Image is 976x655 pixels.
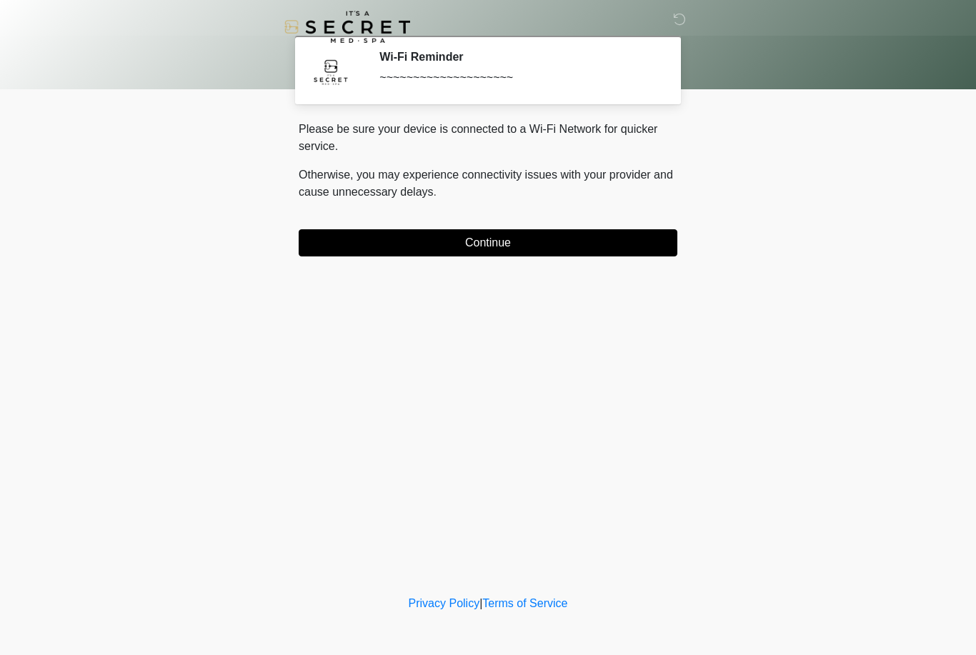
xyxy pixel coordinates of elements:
a: Terms of Service [482,597,567,609]
a: Privacy Policy [409,597,480,609]
p: Otherwise, you may experience connectivity issues with your provider and cause unnecessary delays [299,166,677,201]
img: Agent Avatar [309,50,352,93]
span: . [434,186,437,198]
button: Continue [299,229,677,256]
h2: Wi-Fi Reminder [379,50,656,64]
div: ~~~~~~~~~~~~~~~~~~~~ [379,69,656,86]
p: Please be sure your device is connected to a Wi-Fi Network for quicker service. [299,121,677,155]
img: It's A Secret Med Spa Logo [284,11,410,43]
a: | [479,597,482,609]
